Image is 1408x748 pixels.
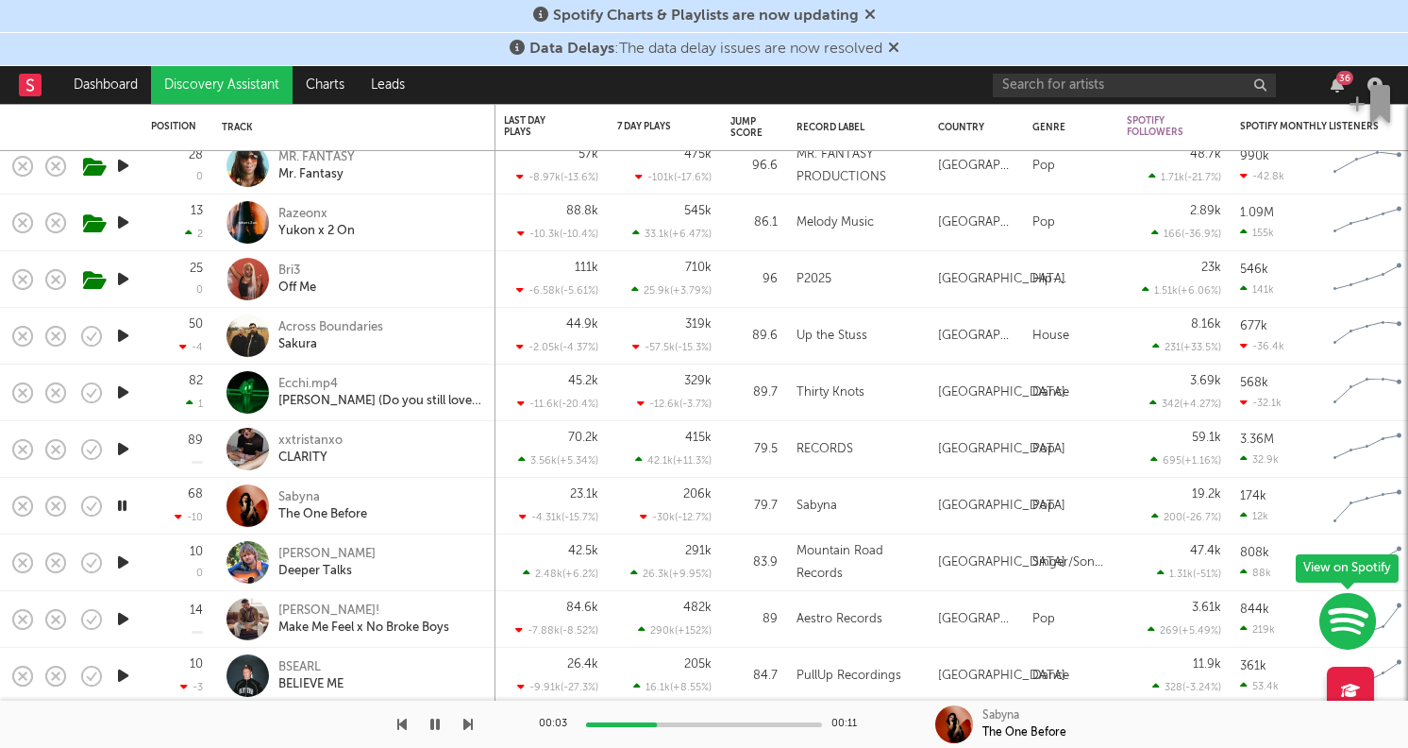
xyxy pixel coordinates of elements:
div: The One Before [278,506,367,523]
div: Pop [1032,495,1055,518]
div: 44.9k [566,318,598,331]
div: [GEOGRAPHIC_DATA] [938,665,1065,688]
a: BSEARLBELIEVE ME [278,659,344,693]
div: 200 ( -26.7 % ) [1151,511,1221,523]
div: Bri3 [278,263,316,280]
div: [GEOGRAPHIC_DATA] [938,495,1065,518]
div: 2.89k [1190,205,1221,217]
div: -6.58k ( -5.61 % ) [516,284,598,297]
div: 8.16k [1191,318,1221,331]
div: MR. FANTASY PRODUCTIONS [796,144,919,189]
div: 1.51k ( +6.06 % ) [1142,284,1221,297]
div: 475k [684,148,712,161]
div: 96.6 [730,155,778,178]
div: Hip-Hop/Rap [1032,268,1108,291]
button: 36 [1331,77,1344,93]
div: PullUp Recordings [796,665,901,688]
div: 342 ( +4.27 % ) [1149,398,1221,410]
div: BSEARL [278,659,344,676]
div: Record Label [796,122,910,133]
a: Discovery Assistant [151,66,293,104]
a: Leads [358,66,418,104]
div: 155k [1240,227,1274,239]
div: [PERSON_NAME] (Do you still love me?) [278,393,481,410]
div: 990k [1240,150,1269,162]
div: -12.6k ( -3.7 % ) [637,398,712,410]
div: 1.31k ( -51 % ) [1157,568,1221,580]
div: Aestro Records [796,608,882,631]
div: -10.3k ( -10.4 % ) [517,228,598,240]
div: -42.8k [1240,170,1284,182]
div: 28 [189,149,203,161]
div: 10 [190,658,203,671]
div: Across Boundaries [278,319,383,336]
div: 166 ( -36.9 % ) [1151,228,1221,240]
div: 89.7 [730,382,778,404]
span: Dismiss [888,42,899,57]
div: Pop [1032,212,1055,234]
div: 26.3k ( +9.95 % ) [630,568,712,580]
div: 290k ( +152 % ) [638,624,712,637]
div: Position [151,121,196,132]
div: Track [222,122,477,133]
div: 88k [1240,567,1271,579]
div: Sabyna [982,707,1019,724]
div: -36.4k [1240,340,1284,352]
div: 12k [1240,510,1268,522]
div: Sabyna [796,495,837,518]
div: [GEOGRAPHIC_DATA] [938,438,1065,461]
div: [PERSON_NAME]! [278,603,449,620]
div: [GEOGRAPHIC_DATA] [938,325,1014,348]
div: 545k [684,205,712,217]
div: 0 [196,569,203,579]
div: 79.7 [730,495,778,518]
a: [PERSON_NAME]!Make Me Feel x No Broke Boys [278,603,449,637]
div: 3.69k [1190,375,1221,387]
div: 0 [196,285,203,296]
div: 45.2k [568,375,598,387]
div: Country [938,122,1004,133]
span: Spotify Charts & Playlists are now updating [553,8,859,24]
div: -7.88k ( -8.52 % ) [515,624,598,637]
input: Search for artists [993,74,1276,97]
div: Mountain Road Records [796,540,919,586]
div: Dance [1032,665,1069,688]
div: -9.91k ( -27.3 % ) [517,681,598,693]
div: Mr. Fantasy [278,166,355,183]
div: 16.1k ( +8.55 % ) [633,681,712,693]
div: [PERSON_NAME] [278,546,376,563]
div: -4.31k ( -15.7 % ) [519,511,598,523]
div: 19.2k [1192,488,1221,501]
a: RazeonxYukon x 2 On [278,206,355,240]
div: The One Before [982,724,1066,741]
div: House [1032,325,1069,348]
div: [GEOGRAPHIC_DATA] [938,608,1014,631]
div: -101k ( -17.6 % ) [635,171,712,183]
div: 25 [190,263,203,275]
div: 23.1k [570,488,598,501]
div: 1 [186,398,203,410]
div: P2025 [796,268,831,291]
div: 205k [684,658,712,671]
div: -32.1k [1240,397,1282,409]
div: 361k [1240,660,1266,672]
div: View on Spotify [1296,554,1399,583]
div: -10 [175,511,203,523]
div: 36 [1336,71,1353,85]
div: Thirty Knots [796,382,864,404]
div: -11.6k ( -20.4 % ) [517,398,598,410]
div: Razeonx [278,206,355,223]
div: 89 [188,434,203,447]
div: 319k [685,318,712,331]
div: 7 Day Plays [617,121,683,132]
div: 42.1k ( +11.3 % ) [635,454,712,467]
div: 844k [1240,603,1269,616]
div: 219k [1240,623,1275,636]
div: 2.48k ( +6.2 % ) [523,568,598,580]
div: 174k [1240,490,1266,502]
div: Make Me Feel x No Broke Boys [278,620,449,637]
div: 57k [578,148,598,161]
div: 68 [188,488,203,501]
div: Singer/Songwriter [1032,552,1108,574]
div: Last Day Plays [504,115,570,138]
